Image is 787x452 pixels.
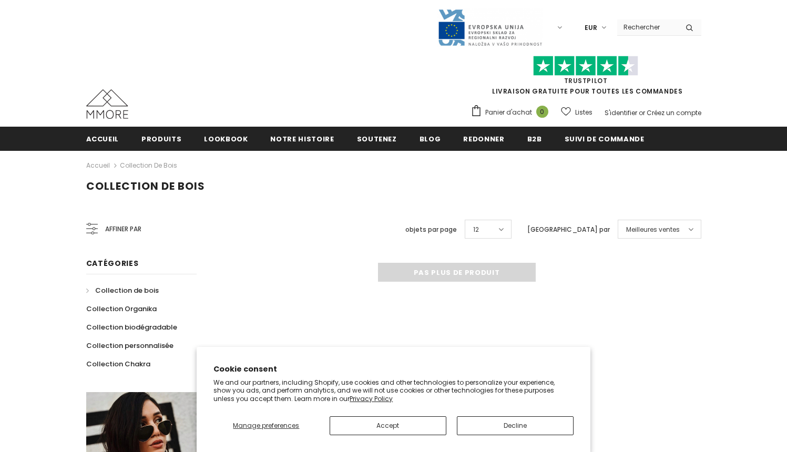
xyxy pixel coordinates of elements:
[204,134,248,144] span: Lookbook
[86,134,119,144] span: Accueil
[357,127,397,150] a: soutenez
[86,127,119,150] a: Accueil
[585,23,597,33] span: EUR
[204,127,248,150] a: Lookbook
[647,108,701,117] a: Créez un compte
[213,416,319,435] button: Manage preferences
[565,127,645,150] a: Suivi de commande
[270,127,334,150] a: Notre histoire
[617,19,678,35] input: Search Site
[437,23,543,32] a: Javni Razpis
[86,318,177,336] a: Collection biodégradable
[626,224,680,235] span: Meilleures ventes
[141,127,181,150] a: Produits
[527,127,542,150] a: B2B
[105,223,141,235] span: Affiner par
[213,378,574,403] p: We and our partners, including Shopify, use cookies and other technologies to personalize your ex...
[564,76,608,85] a: TrustPilot
[565,134,645,144] span: Suivi de commande
[527,134,542,144] span: B2B
[350,394,393,403] a: Privacy Policy
[86,179,205,193] span: Collection de bois
[420,134,441,144] span: Blog
[639,108,645,117] span: or
[463,134,504,144] span: Redonner
[420,127,441,150] a: Blog
[473,224,479,235] span: 12
[86,258,139,269] span: Catégories
[457,416,574,435] button: Decline
[471,60,701,96] span: LIVRAISON GRATUITE POUR TOUTES LES COMMANDES
[86,300,157,318] a: Collection Organika
[86,89,128,119] img: Cas MMORE
[605,108,637,117] a: S'identifier
[533,56,638,76] img: Faites confiance aux étoiles pilotes
[330,416,446,435] button: Accept
[437,8,543,47] img: Javni Razpis
[86,304,157,314] span: Collection Organika
[405,224,457,235] label: objets par page
[536,106,548,118] span: 0
[86,359,150,369] span: Collection Chakra
[270,134,334,144] span: Notre histoire
[141,134,181,144] span: Produits
[357,134,397,144] span: soutenez
[575,107,592,118] span: Listes
[86,159,110,172] a: Accueil
[527,224,610,235] label: [GEOGRAPHIC_DATA] par
[120,161,177,170] a: Collection de bois
[233,421,299,430] span: Manage preferences
[95,285,159,295] span: Collection de bois
[86,341,173,351] span: Collection personnalisée
[485,107,532,118] span: Panier d'achat
[561,103,592,121] a: Listes
[86,355,150,373] a: Collection Chakra
[463,127,504,150] a: Redonner
[213,364,574,375] h2: Cookie consent
[86,322,177,332] span: Collection biodégradable
[86,336,173,355] a: Collection personnalisée
[86,281,159,300] a: Collection de bois
[471,105,554,120] a: Panier d'achat 0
